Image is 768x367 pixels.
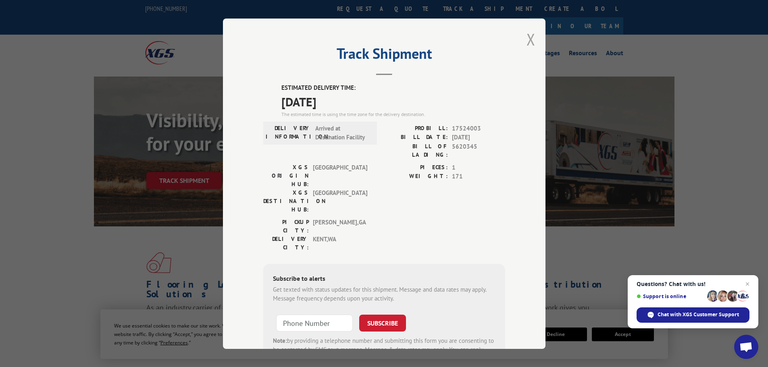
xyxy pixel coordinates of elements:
span: 1 [452,163,505,172]
strong: Note: [273,336,287,344]
input: Phone Number [276,314,353,331]
span: [DATE] [452,133,505,142]
span: Support is online [637,293,704,299]
div: The estimated time is using the time zone for the delivery destination. [281,110,505,118]
span: Arrived at Destination Facility [315,124,370,142]
span: 171 [452,172,505,181]
span: [PERSON_NAME] , GA [313,218,367,234]
span: [GEOGRAPHIC_DATA] [313,188,367,214]
label: WEIGHT: [384,172,448,181]
label: DELIVERY INFORMATION: [266,124,311,142]
span: [DATE] [281,92,505,110]
div: by providing a telephone number and submitting this form you are consenting to be contacted by SM... [273,336,495,363]
span: 5620345 [452,142,505,159]
button: SUBSCRIBE [359,314,406,331]
label: ESTIMATED DELIVERY TIME: [281,83,505,93]
label: XGS DESTINATION HUB: [263,188,309,214]
label: BILL DATE: [384,133,448,142]
span: KENT , WA [313,234,367,251]
div: Chat with XGS Customer Support [637,307,749,323]
label: XGS ORIGIN HUB: [263,163,309,188]
span: 17524003 [452,124,505,133]
div: Open chat [734,335,758,359]
h2: Track Shipment [263,48,505,63]
div: Get texted with status updates for this shipment. Message and data rates may apply. Message frequ... [273,285,495,303]
span: [GEOGRAPHIC_DATA] [313,163,367,188]
label: PIECES: [384,163,448,172]
label: BILL OF LADING: [384,142,448,159]
button: Close modal [527,29,535,50]
label: PROBILL: [384,124,448,133]
label: PICKUP CITY: [263,218,309,234]
span: Chat with XGS Customer Support [658,311,739,318]
span: Questions? Chat with us! [637,281,749,287]
div: Subscribe to alerts [273,273,495,285]
span: Close chat [743,279,752,289]
label: DELIVERY CITY: [263,234,309,251]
